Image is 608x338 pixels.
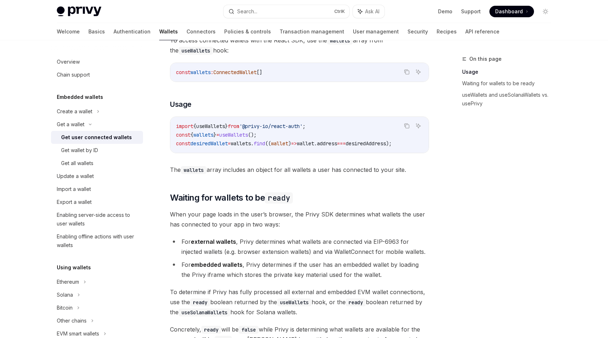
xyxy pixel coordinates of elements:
[495,8,523,15] span: Dashboard
[186,23,216,40] a: Connectors
[228,123,239,129] span: from
[402,121,411,131] button: Copy the contents from the code block
[346,140,386,147] span: desiredAddress
[176,140,190,147] span: const
[303,123,305,129] span: ;
[211,69,213,76] span: :
[57,211,139,228] div: Enabling server-side access to user wallets
[265,140,271,147] span: ((
[465,23,499,40] a: API reference
[201,326,221,334] code: ready
[176,123,193,129] span: import
[193,123,196,129] span: {
[353,5,384,18] button: Ask AI
[462,78,557,89] a: Waiting for wallets to be ready
[353,23,399,40] a: User management
[271,140,288,147] span: wallet
[291,140,297,147] span: =>
[170,99,192,109] span: Usage
[237,7,257,16] div: Search...
[251,140,254,147] span: .
[196,123,225,129] span: useWallets
[170,35,429,55] span: To access connected wallets with the React SDK, use the array from the hook:
[224,5,349,18] button: Search...CtrlK
[334,9,345,14] span: Ctrl K
[181,166,207,174] code: wallets
[297,140,314,147] span: wallet
[190,132,193,138] span: {
[57,93,103,101] h5: Embedded wallets
[57,185,91,193] div: Import a wallet
[239,123,303,129] span: '@privy-io/react-auth'
[51,230,143,252] a: Enabling offline actions with user wallets
[414,67,423,77] button: Ask AI
[462,66,557,78] a: Usage
[224,23,271,40] a: Policies & controls
[57,120,84,129] div: Get a wallet
[61,159,93,168] div: Get all wallets
[51,68,143,81] a: Chain support
[193,132,213,138] span: wallets
[257,69,262,76] span: []
[337,140,346,147] span: ===
[191,238,236,245] strong: external wallets
[402,67,411,77] button: Copy the contents from the code block
[170,209,429,229] span: When your page loads in the user’s browser, the Privy SDK determines what wallets the user has co...
[57,198,92,206] div: Export a wallet
[469,55,502,63] span: On this page
[228,140,231,147] span: =
[248,132,257,138] span: ();
[114,23,151,40] a: Authentication
[88,23,105,40] a: Basics
[288,140,291,147] span: )
[170,237,429,257] li: For , Privy determines what wallets are connected via EIP-6963 for injected wallets (e.g. browser...
[51,183,143,196] a: Import a wallet
[231,140,251,147] span: wallets
[176,132,190,138] span: const
[57,172,94,181] div: Update a wallet
[51,209,143,230] a: Enabling server-side access to user wallets
[159,23,178,40] a: Wallets
[57,291,73,299] div: Solana
[51,157,143,170] a: Get all wallets
[346,298,366,306] code: ready
[191,261,243,268] strong: embedded wallets
[57,107,92,116] div: Create a wallet
[57,303,73,312] div: Bitcoin
[57,232,139,250] div: Enabling offline actions with user wallets
[57,70,90,79] div: Chain support
[51,144,143,157] a: Get wallet by ID
[61,146,98,155] div: Get wallet by ID
[314,140,317,147] span: .
[216,132,219,138] span: =
[219,132,248,138] span: useWallets
[51,170,143,183] a: Update a wallet
[327,37,353,45] code: wallets
[213,132,216,138] span: }
[57,329,99,338] div: EVM smart wallets
[57,23,80,40] a: Welcome
[170,260,429,280] li: For , Privy determines if the user has an embedded wallet by loading the Privy iframe which store...
[239,326,259,334] code: false
[317,140,337,147] span: address
[386,140,392,147] span: );
[280,23,344,40] a: Transaction management
[190,69,211,76] span: wallets
[213,69,257,76] span: ConnectedWallet
[489,6,534,17] a: Dashboard
[57,316,87,325] div: Other chains
[61,133,132,142] div: Get user connected wallets
[225,123,228,129] span: }
[190,140,228,147] span: desiredWallet
[365,8,379,15] span: Ask AI
[57,6,101,17] img: light logo
[176,69,190,76] span: const
[277,298,312,306] code: useWallets
[170,287,429,317] span: To determine if Privy has fully processed all external and embedded EVM wallet connections, use t...
[179,47,213,55] code: useWallets
[407,23,428,40] a: Security
[179,309,230,316] code: useSolanaWallets
[57,58,80,66] div: Overview
[190,298,210,306] code: ready
[57,263,91,272] h5: Using wallets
